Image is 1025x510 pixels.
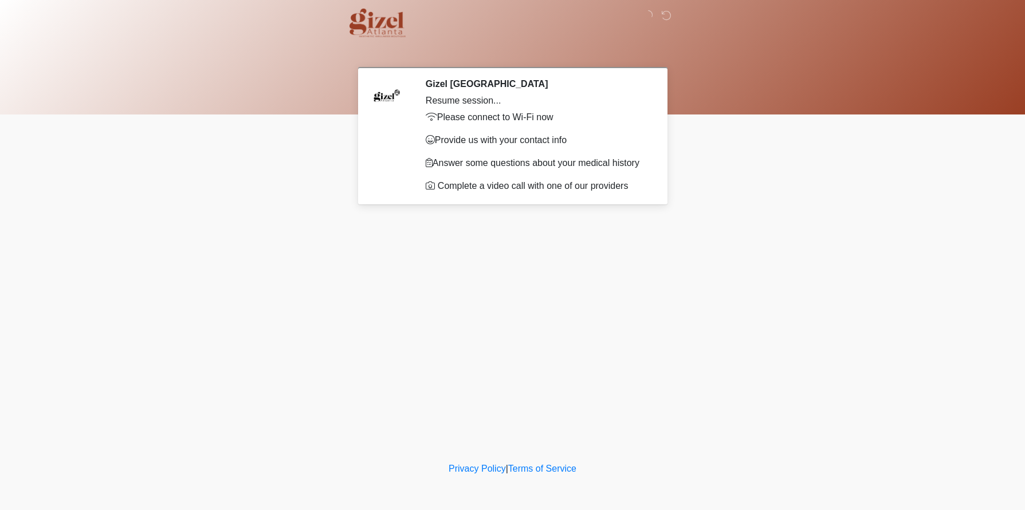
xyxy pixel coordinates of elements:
a: | [506,464,508,473]
img: Agent Avatar [370,78,404,113]
a: Privacy Policy [449,464,506,473]
li: Complete a video call with one of our providers [426,179,647,193]
a: Terms of Service [508,464,576,473]
div: Resume session... [426,94,647,108]
h1: ‎ ‎ [352,41,673,62]
p: Answer some questions about your medical history [426,156,647,170]
h2: Gizel [GEOGRAPHIC_DATA] [426,78,647,89]
img: Gizel Atlanta Logo [349,9,406,37]
p: Please connect to Wi-Fi now [426,110,647,124]
p: Provide us with your contact info [426,133,647,147]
